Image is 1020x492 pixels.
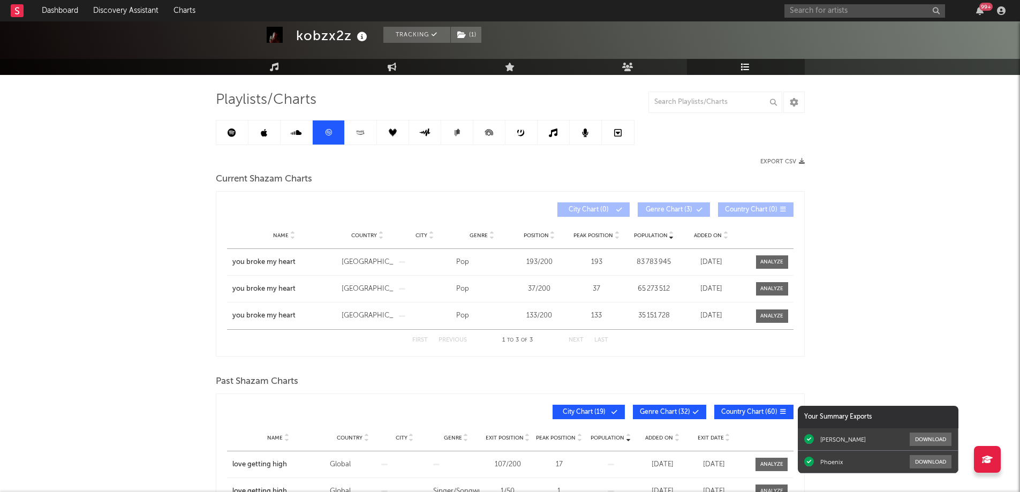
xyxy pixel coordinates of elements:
[232,284,336,294] a: you broke my heart
[979,3,993,11] div: 99 +
[412,337,428,343] button: First
[451,27,481,43] button: (1)
[594,337,608,343] button: Last
[513,311,565,321] div: 133 / 200
[232,257,336,268] a: you broke my heart
[685,311,737,321] div: [DATE]
[976,6,984,15] button: 99+
[396,435,407,441] span: City
[645,435,673,441] span: Added On
[513,257,565,268] div: 193 / 200
[524,232,549,239] span: Position
[415,232,427,239] span: City
[564,207,614,213] span: City Chart ( 0 )
[456,284,508,294] div: Pop
[342,311,394,321] div: [GEOGRAPHIC_DATA]
[718,202,794,217] button: Country Chart(0)
[721,409,777,415] span: Country Chart ( 60 )
[639,459,685,470] div: [DATE]
[760,158,805,165] button: Export CSV
[569,337,584,343] button: Next
[232,311,336,321] a: you broke my heart
[267,435,283,441] span: Name
[337,435,362,441] span: Country
[536,459,582,470] div: 17
[784,4,945,18] input: Search for artists
[296,27,370,44] div: kobzx2z
[470,232,488,239] span: Genre
[591,435,624,441] span: Population
[216,375,298,388] span: Past Shazam Charts
[521,338,527,343] span: of
[571,284,623,294] div: 37
[685,284,737,294] div: [DATE]
[910,433,951,446] button: Download
[691,459,737,470] div: [DATE]
[273,232,289,239] span: Name
[571,311,623,321] div: 133
[553,405,625,419] button: City Chart(19)
[456,311,508,321] div: Pop
[485,459,531,470] div: 107 / 200
[330,459,376,470] div: Global
[910,455,951,468] button: Download
[383,27,450,43] button: Tracking
[488,334,547,347] div: 1 3 3
[342,284,394,294] div: [GEOGRAPHIC_DATA]
[648,92,782,113] input: Search Playlists/Charts
[450,27,482,43] span: ( 1 )
[798,406,958,428] div: Your Summary Exports
[232,459,325,470] a: love getting high
[820,458,843,466] div: Phoenix
[573,232,613,239] span: Peak Position
[456,257,508,268] div: Pop
[536,435,576,441] span: Peak Position
[571,257,623,268] div: 193
[507,338,513,343] span: to
[638,202,710,217] button: Genre Chart(3)
[216,173,312,186] span: Current Shazam Charts
[560,409,609,415] span: City Chart ( 19 )
[486,435,524,441] span: Exit Position
[439,337,467,343] button: Previous
[444,435,462,441] span: Genre
[634,232,668,239] span: Population
[342,257,394,268] div: [GEOGRAPHIC_DATA]
[628,257,680,268] div: 83 783 945
[351,232,377,239] span: Country
[645,207,694,213] span: Genre Chart ( 3 )
[685,257,737,268] div: [DATE]
[640,409,690,415] span: Genre Chart ( 32 )
[694,232,722,239] span: Added On
[633,405,706,419] button: Genre Chart(32)
[557,202,630,217] button: City Chart(0)
[820,436,866,443] div: [PERSON_NAME]
[725,207,777,213] span: Country Chart ( 0 )
[698,435,724,441] span: Exit Date
[216,94,316,107] span: Playlists/Charts
[628,284,680,294] div: 65 273 512
[714,405,794,419] button: Country Chart(60)
[628,311,680,321] div: 35 151 728
[513,284,565,294] div: 37 / 200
